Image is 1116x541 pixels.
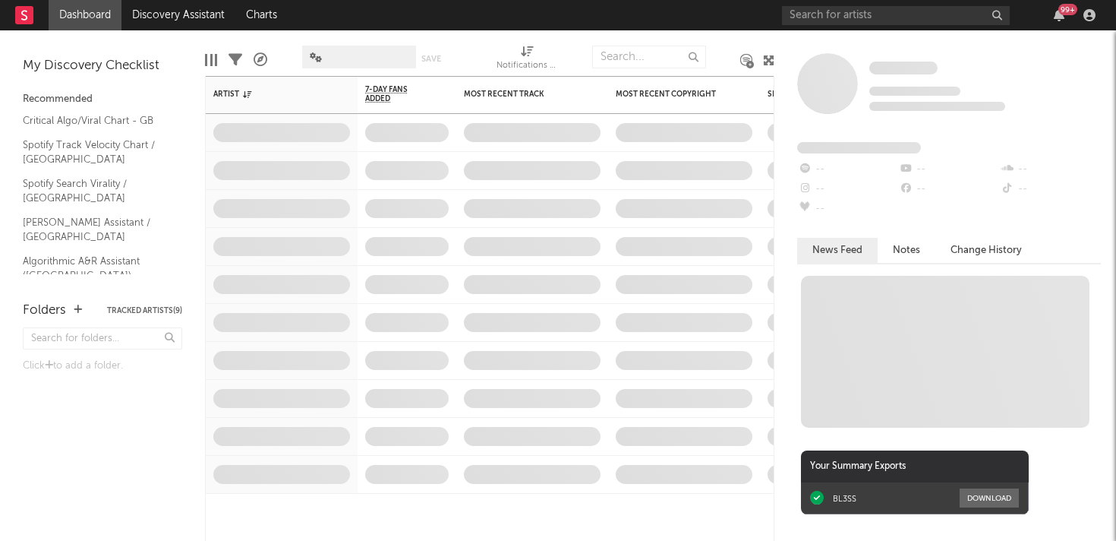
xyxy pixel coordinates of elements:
button: Filter by 7-Day Fans Added [433,87,449,102]
div: -- [797,160,898,179]
div: Notifications (Artist) [497,38,557,82]
div: -- [1000,160,1101,179]
span: Fans Added by Platform [797,142,921,153]
div: Folders [23,302,66,320]
input: Search for folders... [23,327,182,350]
a: [PERSON_NAME] Assistant / [GEOGRAPHIC_DATA] [23,214,167,245]
div: -- [1000,179,1101,199]
button: Filter by Most Recent Copyright [737,87,752,102]
div: Spotify Monthly Listeners [768,90,881,99]
div: Most Recent Copyright [616,90,730,99]
button: Save [421,55,441,63]
button: 99+ [1054,9,1064,21]
button: Tracked Artists(9) [107,307,182,315]
div: 99 + [1058,4,1077,15]
div: -- [898,179,999,199]
div: Artist [213,90,327,99]
button: Filter by Artist [335,87,350,102]
a: Critical Algo/Viral Chart - GB [23,112,167,129]
a: Some Artist [869,61,938,76]
input: Search... [592,46,706,68]
a: Algorithmic A&R Assistant ([GEOGRAPHIC_DATA]) [23,253,167,284]
div: Click to add a folder. [23,357,182,375]
div: A&R Pipeline [254,38,267,82]
div: Notifications (Artist) [497,57,557,75]
div: -- [898,160,999,179]
button: Change History [935,238,1037,263]
button: Download [960,489,1019,508]
div: -- [797,179,898,199]
a: Spotify Search Virality / [GEOGRAPHIC_DATA] [23,176,167,207]
button: Filter by Most Recent Track [585,87,601,102]
div: BL3SS [833,493,856,504]
div: Most Recent Track [464,90,578,99]
span: 0 fans last week [869,102,1005,111]
div: -- [797,199,898,219]
input: Search for artists [782,6,1010,25]
span: Some Artist [869,62,938,74]
span: 7-Day Fans Added [365,85,426,103]
a: Spotify Track Velocity Chart / [GEOGRAPHIC_DATA] [23,137,167,168]
div: Your Summary Exports [801,451,1029,482]
button: News Feed [797,238,878,263]
button: Notes [878,238,935,263]
div: Filters [229,38,242,82]
div: Edit Columns [205,38,217,82]
div: My Discovery Checklist [23,57,182,75]
span: Tracking Since: [DATE] [869,87,960,96]
div: Recommended [23,90,182,109]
